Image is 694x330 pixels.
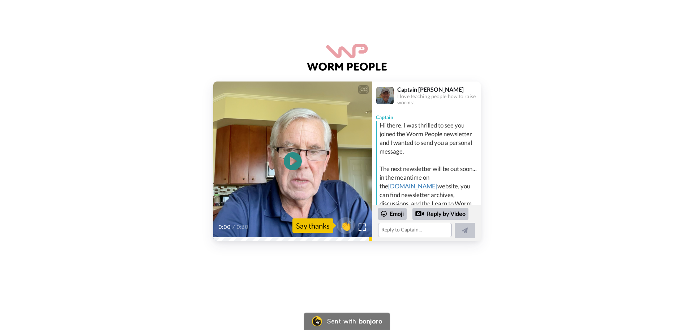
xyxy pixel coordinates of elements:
span: 👏 [337,220,355,231]
span: / [232,223,235,231]
span: 0:30 [236,223,249,231]
a: [DOMAIN_NAME] [388,182,437,190]
img: Profile Image [376,87,394,104]
div: Say thanks [292,218,333,233]
img: logo [307,44,387,71]
div: Hi there, I was thrilled to see you joined the Worm People newsletter and I wanted to send you a ... [380,121,479,217]
div: Emoji [378,208,407,220]
div: Captain [PERSON_NAME] [397,86,480,93]
span: 0:00 [218,223,231,231]
button: 👏 [337,217,355,234]
div: I love teaching people how to raise worms! [397,93,480,106]
div: Captain [372,110,481,121]
img: Full screen [359,224,366,231]
div: Reply by Video [412,208,468,220]
div: Reply by Video [415,209,424,218]
div: CC [359,86,368,93]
